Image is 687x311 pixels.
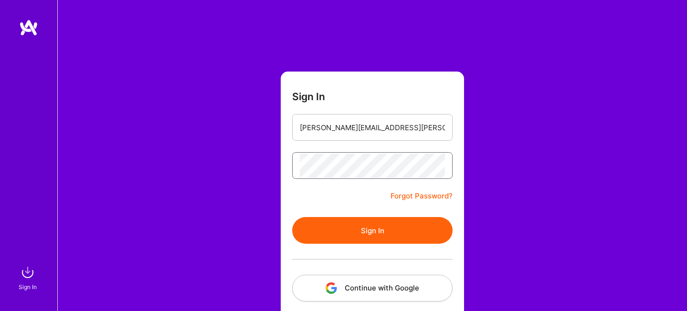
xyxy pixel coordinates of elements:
[20,263,37,292] a: sign inSign In
[391,190,453,202] a: Forgot Password?
[292,217,453,244] button: Sign In
[292,91,325,103] h3: Sign In
[19,19,38,36] img: logo
[326,282,337,294] img: icon
[292,275,453,301] button: Continue with Google
[18,263,37,282] img: sign in
[300,115,445,140] input: Email...
[19,282,37,292] div: Sign In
